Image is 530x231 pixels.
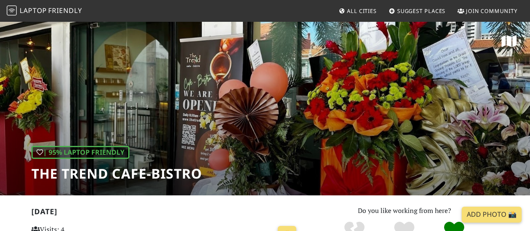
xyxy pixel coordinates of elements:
[31,166,202,182] h1: The Trend cafe-bistro
[335,3,380,18] a: All Cities
[347,7,377,15] span: All Cities
[20,6,47,15] span: Laptop
[454,3,521,18] a: Join Community
[48,6,82,15] span: Friendly
[7,4,82,18] a: LaptopFriendly LaptopFriendly
[7,5,17,16] img: LaptopFriendly
[466,7,517,15] span: Join Community
[385,3,449,18] a: Suggest Places
[31,146,129,159] div: | 95% Laptop Friendly
[397,7,446,15] span: Suggest Places
[462,207,522,223] a: Add Photo 📸
[310,205,499,216] p: Do you like working from here?
[31,207,300,219] h2: [DATE]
